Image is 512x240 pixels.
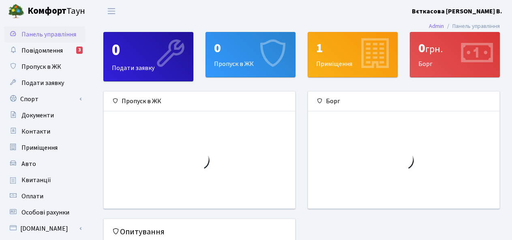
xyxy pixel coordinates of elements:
[4,107,85,123] a: Документи
[21,176,51,185] span: Квитанції
[21,159,36,168] span: Авто
[112,40,185,60] div: 0
[206,32,296,77] a: 0Пропуск в ЖК
[4,204,85,221] a: Особові рахунки
[412,7,502,16] b: Вєткасова [PERSON_NAME] В.
[4,26,85,42] a: Панель управління
[4,123,85,140] a: Контакти
[104,91,295,111] div: Пропуск в ЖК
[4,91,85,107] a: Спорт
[308,91,499,111] div: Борг
[4,221,85,237] a: [DOMAIN_NAME]
[4,188,85,204] a: Оплати
[429,22,444,30] a: Admin
[21,30,76,39] span: Панель управління
[101,4,122,18] button: Переключити навігацію
[308,32,398,77] a: 1Приміщення
[21,192,43,201] span: Оплати
[112,227,287,237] h5: Опитування
[4,172,85,188] a: Квитанції
[206,32,295,77] div: Пропуск в ЖК
[417,18,512,35] nav: breadcrumb
[28,4,85,18] span: Таун
[308,32,397,77] div: Приміщення
[21,79,64,87] span: Подати заявку
[4,140,85,156] a: Приміщення
[4,156,85,172] a: Авто
[4,75,85,91] a: Подати заявку
[28,4,66,17] b: Комфорт
[444,22,500,31] li: Панель управління
[21,127,50,136] span: Контакти
[418,40,491,56] div: 0
[76,47,83,54] div: 3
[21,46,63,55] span: Повідомлення
[21,111,54,120] span: Документи
[425,42,443,56] span: грн.
[104,32,193,81] div: Подати заявку
[103,32,193,81] a: 0Подати заявку
[21,208,69,217] span: Особові рахунки
[8,3,24,19] img: logo.png
[21,62,61,71] span: Пропуск в ЖК
[4,42,85,59] a: Повідомлення3
[410,32,499,77] div: Борг
[316,40,389,56] div: 1
[21,143,58,152] span: Приміщення
[412,6,502,16] a: Вєткасова [PERSON_NAME] В.
[214,40,287,56] div: 0
[4,59,85,75] a: Пропуск в ЖК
